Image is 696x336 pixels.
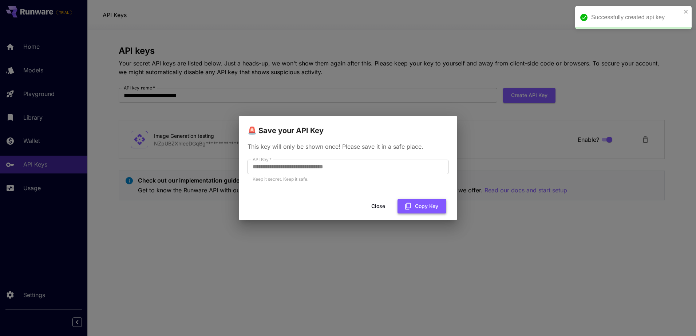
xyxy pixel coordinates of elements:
h2: 🚨 Save your API Key [239,116,457,136]
div: Successfully created api key [591,13,681,22]
button: Copy Key [398,199,446,214]
p: Keep it secret. Keep it safe. [253,176,443,183]
label: API Key [253,156,272,163]
button: Close [362,199,395,214]
p: This key will only be shown once! Please save it in a safe place. [248,142,448,151]
button: close [684,9,689,15]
